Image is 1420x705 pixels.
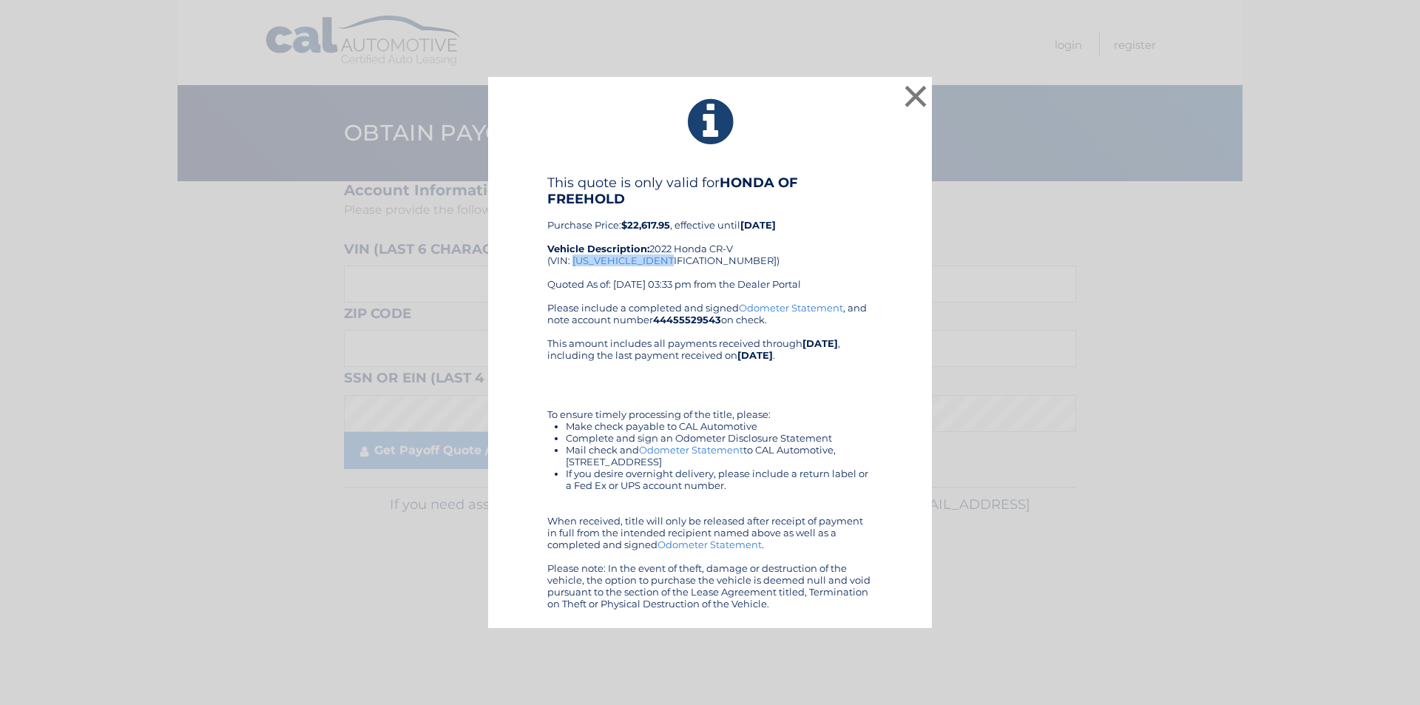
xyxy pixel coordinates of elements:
[566,444,873,468] li: Mail check and to CAL Automotive, [STREET_ADDRESS]
[739,302,843,314] a: Odometer Statement
[547,175,798,207] b: HONDA OF FREEHOLD
[566,468,873,491] li: If you desire overnight delivery, please include a return label or a Fed Ex or UPS account number.
[547,243,649,254] strong: Vehicle Description:
[621,219,670,231] b: $22,617.95
[901,81,930,111] button: ×
[547,175,873,302] div: Purchase Price: , effective until 2022 Honda CR-V (VIN: [US_VEHICLE_IDENTIFICATION_NUMBER]) Quote...
[737,349,773,361] b: [DATE]
[547,302,873,610] div: Please include a completed and signed , and note account number on check. This amount includes al...
[639,444,743,456] a: Odometer Statement
[566,420,873,432] li: Make check payable to CAL Automotive
[547,175,873,207] h4: This quote is only valid for
[566,432,873,444] li: Complete and sign an Odometer Disclosure Statement
[657,539,762,550] a: Odometer Statement
[802,337,838,349] b: [DATE]
[653,314,721,325] b: 44455529543
[740,219,776,231] b: [DATE]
